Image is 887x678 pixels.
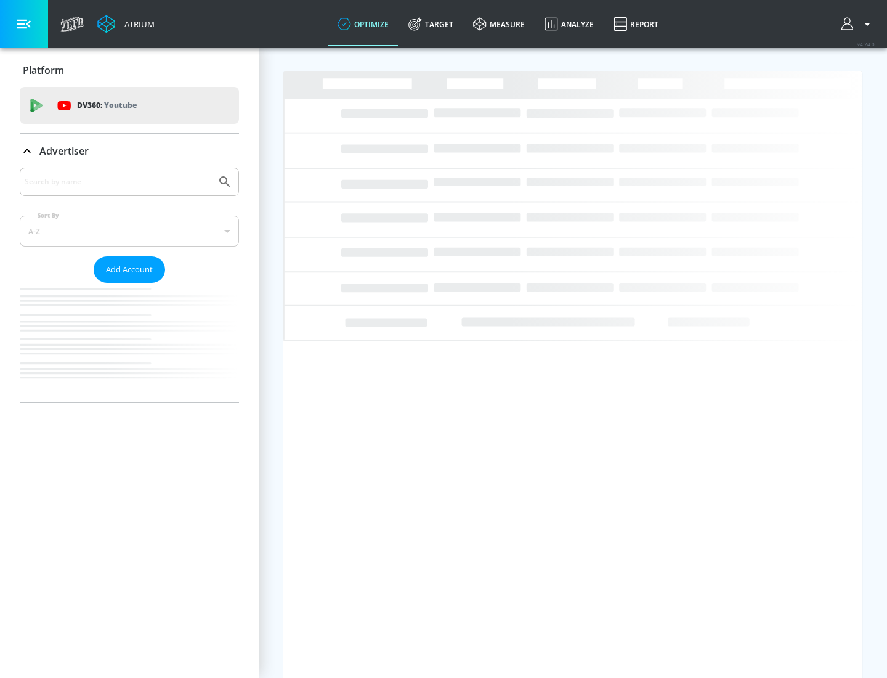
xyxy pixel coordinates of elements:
[20,216,239,247] div: A-Z
[104,99,137,112] p: Youtube
[39,144,89,158] p: Advertiser
[328,2,399,46] a: optimize
[119,18,155,30] div: Atrium
[20,53,239,88] div: Platform
[463,2,535,46] a: measure
[20,87,239,124] div: DV360: Youtube
[857,41,875,47] span: v 4.24.0
[77,99,137,112] p: DV360:
[23,63,64,77] p: Platform
[35,211,62,219] label: Sort By
[20,168,239,402] div: Advertiser
[399,2,463,46] a: Target
[535,2,604,46] a: Analyze
[97,15,155,33] a: Atrium
[20,134,239,168] div: Advertiser
[604,2,668,46] a: Report
[94,256,165,283] button: Add Account
[106,263,153,277] span: Add Account
[25,174,211,190] input: Search by name
[20,283,239,402] nav: list of Advertiser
